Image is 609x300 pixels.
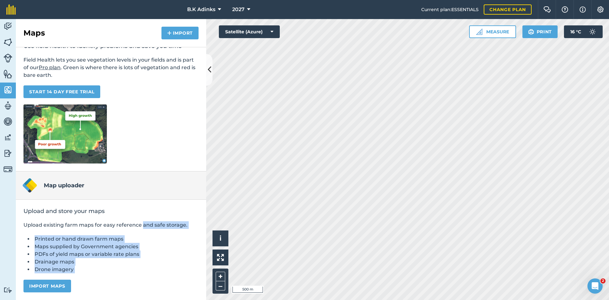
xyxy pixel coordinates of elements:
[3,133,12,142] img: svg+xml;base64,PD94bWwgdmVyc2lvbj0iMS4wIiBlbmNvZGluZz0idXRmLTgiPz4KPCEtLSBHZW5lcmF0b3I6IEFkb2JlIE...
[33,258,199,266] li: Drainage maps
[167,29,172,37] img: svg+xml;base64,PHN2ZyB4bWxucz0iaHR0cDovL3d3dy53My5vcmcvMjAwMC9zdmciIHdpZHRoPSIxNCIgaGVpZ2h0PSIyNC...
[23,28,45,38] h2: Maps
[213,230,228,246] button: i
[23,221,199,229] p: Upload existing farm maps for easy reference and safe storage.
[3,117,12,126] img: svg+xml;base64,PD94bWwgdmVyc2lvbj0iMS4wIiBlbmNvZGluZz0idXRmLTgiPz4KPCEtLSBHZW5lcmF0b3I6IEFkb2JlIE...
[33,243,199,250] li: Maps supplied by Government agencies
[23,207,199,215] h2: Upload and store your maps
[586,25,599,38] img: svg+xml;base64,PD94bWwgdmVyc2lvbj0iMS4wIiBlbmNvZGluZz0idXRmLTgiPz4KPCEtLSBHZW5lcmF0b3I6IEFkb2JlIE...
[39,64,61,70] a: Pro plan
[33,266,199,273] li: Drone imagery
[580,6,586,13] img: svg+xml;base64,PHN2ZyB4bWxucz0iaHR0cDovL3d3dy53My5vcmcvMjAwMC9zdmciIHdpZHRoPSIxNyIgaGVpZ2h0PSIxNy...
[216,281,225,290] button: –
[216,272,225,281] button: +
[219,25,280,38] button: Satellite (Azure)
[33,250,199,258] li: PDFs of yield maps or variable rate plans
[528,28,534,36] img: svg+xml;base64,PHN2ZyB4bWxucz0iaHR0cDovL3d3dy53My5vcmcvMjAwMC9zdmciIHdpZHRoPSIxOSIgaGVpZ2h0PSIyNC...
[522,25,558,38] button: Print
[597,6,604,13] img: A cog icon
[561,6,569,13] img: A question mark icon
[3,54,12,63] img: svg+xml;base64,PD94bWwgdmVyc2lvbj0iMS4wIiBlbmNvZGluZz0idXRmLTgiPz4KPCEtLSBHZW5lcmF0b3I6IEFkb2JlIE...
[22,178,37,193] img: Map uploader logo
[3,69,12,79] img: svg+xml;base64,PHN2ZyB4bWxucz0iaHR0cDovL3d3dy53My5vcmcvMjAwMC9zdmciIHdpZHRoPSI1NiIgaGVpZ2h0PSI2MC...
[23,56,199,79] p: Field Health lets you see vegetation levels in your fields and is part of our . Green is where th...
[187,6,215,13] span: B.K Adinks
[543,6,551,13] img: Two speech bubbles overlapping with the left bubble in the forefront
[421,6,479,13] span: Current plan : ESSENTIALS
[3,37,12,47] img: svg+xml;base64,PHN2ZyB4bWxucz0iaHR0cDovL3d3dy53My5vcmcvMjAwMC9zdmciIHdpZHRoPSI1NiIgaGVpZ2h0PSI2MC...
[219,234,221,242] span: i
[6,4,16,15] img: fieldmargin Logo
[232,6,245,13] span: 2027
[161,27,199,39] button: Import
[600,278,606,283] span: 2
[570,25,581,38] span: 16 ° C
[484,4,532,15] a: Change plan
[3,165,12,174] img: svg+xml;base64,PD94bWwgdmVyc2lvbj0iMS4wIiBlbmNvZGluZz0idXRmLTgiPz4KPCEtLSBHZW5lcmF0b3I6IEFkb2JlIE...
[3,287,12,293] img: svg+xml;base64,PD94bWwgdmVyc2lvbj0iMS4wIiBlbmNvZGluZz0idXRmLTgiPz4KPCEtLSBHZW5lcmF0b3I6IEFkb2JlIE...
[217,254,224,261] img: Four arrows, one pointing top left, one top right, one bottom right and the last bottom left
[23,280,71,292] button: Import maps
[469,25,516,38] button: Measure
[476,29,482,35] img: Ruler icon
[564,25,603,38] button: 16 °C
[44,181,84,190] h4: Map uploader
[3,149,12,158] img: svg+xml;base64,PD94bWwgdmVyc2lvbj0iMS4wIiBlbmNvZGluZz0idXRmLTgiPz4KPCEtLSBHZW5lcmF0b3I6IEFkb2JlIE...
[3,22,12,31] img: svg+xml;base64,PD94bWwgdmVyc2lvbj0iMS4wIiBlbmNvZGluZz0idXRmLTgiPz4KPCEtLSBHZW5lcmF0b3I6IEFkb2JlIE...
[587,278,603,294] iframe: Intercom live chat
[33,235,199,243] li: Printed or hand drawn farm maps
[3,85,12,95] img: svg+xml;base64,PHN2ZyB4bWxucz0iaHR0cDovL3d3dy53My5vcmcvMjAwMC9zdmciIHdpZHRoPSI1NiIgaGVpZ2h0PSI2MC...
[23,85,100,98] a: START 14 DAY FREE TRIAL
[3,101,12,110] img: svg+xml;base64,PD94bWwgdmVyc2lvbj0iMS4wIiBlbmNvZGluZz0idXRmLTgiPz4KPCEtLSBHZW5lcmF0b3I6IEFkb2JlIE...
